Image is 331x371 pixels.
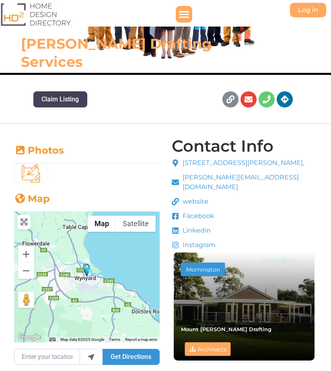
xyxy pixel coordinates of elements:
span: website [181,197,208,206]
div: Abel Drafting Services [83,263,91,277]
span: [PERSON_NAME][EMAIL_ADDRESS][DOMAIN_NAME] [181,173,317,192]
div: Menu Toggle [176,6,192,23]
a: Terms (opens in new tab) [109,337,120,342]
button: Claim Listing [33,91,87,107]
button: Show street map [88,216,116,232]
a: [PERSON_NAME][EMAIL_ADDRESS][DOMAIN_NAME] [172,173,317,192]
a: Mount [PERSON_NAME] Drafting [181,326,271,332]
a: Report a map error [125,337,157,342]
a: Photos [14,144,64,156]
a: Log in [290,3,326,17]
button: Keyboard shortcuts [49,337,55,342]
a: Map [14,193,50,204]
h6: [PERSON_NAME] Drafting Services [21,35,223,71]
span: Facebook [181,211,214,221]
a: website [172,197,317,206]
button: Show satellite imagery [116,216,156,232]
span: Linkedin [181,226,211,235]
button: Drag Pegman onto the map to open Street View [18,292,34,308]
span: Log in [298,7,318,13]
div: use my location [80,349,103,365]
button: Zoom in [18,246,34,262]
a: Architects [197,346,226,353]
img: Google [16,332,43,342]
a: Open this area in Google Maps (opens a new window) [16,332,43,342]
img: architect [14,164,47,182]
div: Mornington [185,267,221,272]
button: Zoom out [18,263,34,279]
input: Enter your location [14,349,80,365]
button: Get Directions [103,349,159,365]
h4: Contact Info [172,138,273,154]
span: Map data ©2025 Google [60,337,104,342]
span: Instagram [181,240,216,250]
span: [STREET_ADDRESS][PERSON_NAME], [181,158,304,168]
